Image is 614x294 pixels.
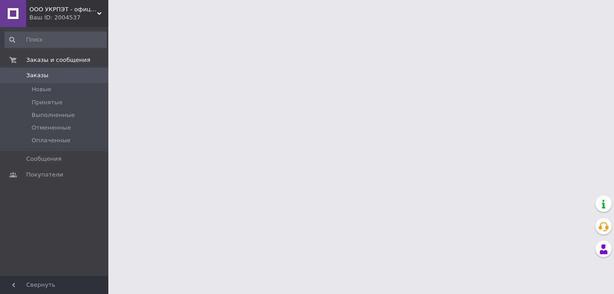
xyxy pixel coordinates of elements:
[32,136,70,145] span: Оплаченные
[32,85,51,93] span: Новые
[32,124,71,132] span: Отмененные
[26,171,63,179] span: Покупатели
[26,56,90,64] span: Заказы и сообщения
[29,14,108,22] div: Ваш ID: 2004537
[26,71,48,79] span: Заказы
[29,5,97,14] span: ООО УКРПЭТ - официальный дистрибьютор
[5,32,107,48] input: Поиск
[26,155,61,163] span: Сообщения
[32,98,63,107] span: Принятые
[32,111,75,119] span: Выполненные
